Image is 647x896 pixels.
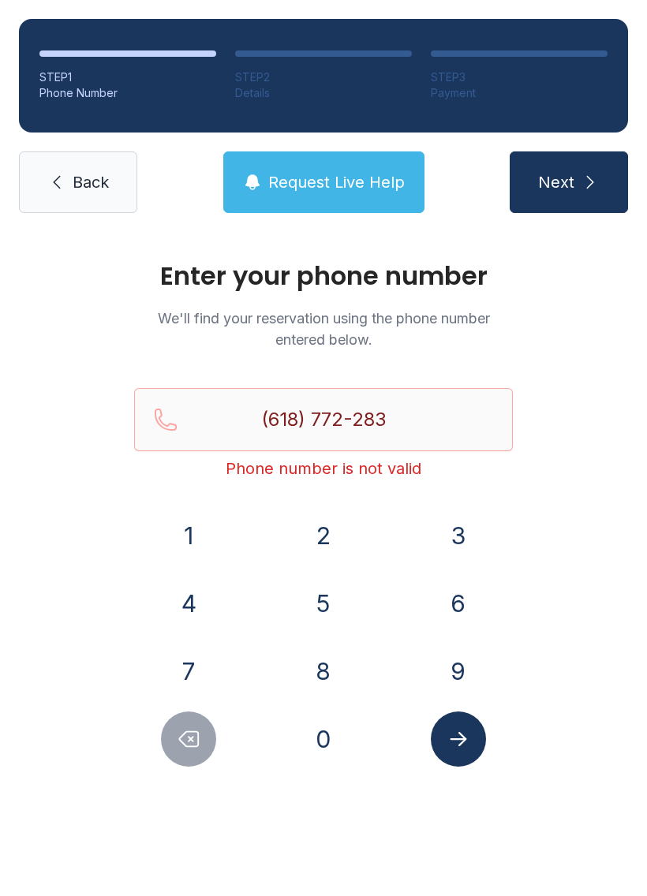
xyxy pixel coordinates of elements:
button: 8 [296,644,351,699]
button: 1 [161,508,216,563]
button: 3 [431,508,486,563]
button: 4 [161,576,216,631]
button: 0 [296,711,351,767]
div: STEP 3 [431,69,608,85]
button: 9 [431,644,486,699]
span: Back [73,171,109,193]
div: Details [235,85,412,101]
button: 7 [161,644,216,699]
div: Payment [431,85,608,101]
p: We'll find your reservation using the phone number entered below. [134,308,513,350]
div: STEP 1 [39,69,216,85]
button: Submit lookup form [431,711,486,767]
div: Phone number is not valid [134,457,513,480]
button: Delete number [161,711,216,767]
button: 5 [296,576,351,631]
div: Phone Number [39,85,216,101]
span: Request Live Help [268,171,405,193]
button: 6 [431,576,486,631]
div: STEP 2 [235,69,412,85]
span: Next [538,171,574,193]
input: Reservation phone number [134,388,513,451]
button: 2 [296,508,351,563]
h1: Enter your phone number [134,263,513,289]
